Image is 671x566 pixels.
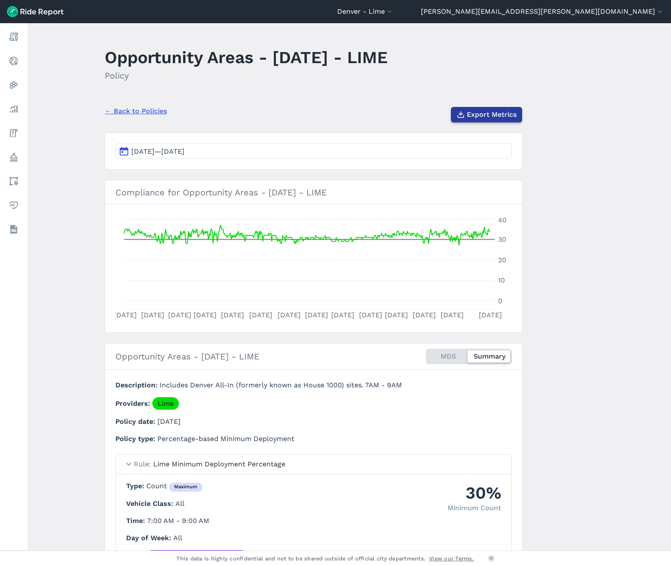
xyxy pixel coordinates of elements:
span: All [173,534,182,542]
tspan: [DATE] [359,311,382,319]
div: 30% [447,481,501,505]
span: [DATE]—[DATE] [131,147,184,155]
span: 7:00 AM - 9:00 AM [147,517,209,525]
button: Denver - Lime [337,6,394,17]
tspan: [DATE] [278,311,301,319]
span: Policy date [115,417,157,426]
tspan: [DATE] [249,311,272,319]
tspan: 30 [498,235,506,243]
tspan: [DATE] [331,311,354,319]
span: Policy type [115,435,157,443]
span: Day of Week [126,534,173,542]
tspan: 10 [498,276,505,284]
tspan: [DATE] [141,311,164,319]
tspan: 40 [498,216,507,224]
h2: Opportunity Areas - [DATE] - LIME [115,350,260,363]
span: Percentage-based Minimum Deployment [157,435,294,443]
tspan: [DATE] [413,311,436,319]
img: Ride Report [7,6,63,17]
a: Datasets [6,222,21,237]
tspan: [DATE] [441,311,464,319]
span: Vehicle Class [126,499,175,508]
a: Opportunity Areas ([DATE]) [146,550,248,563]
a: ← Back to Policies [105,106,167,116]
h3: Compliance for Opportunity Areas - [DATE] - LIME [105,180,522,204]
h1: Opportunity Areas - [DATE] - LIME [105,46,388,69]
div: Minimum Count [447,503,501,513]
a: Report [6,29,21,45]
span: Time [126,517,147,525]
span: Includes Denver All-In (formerly known as House 1000) sites. 7AM - 9AM [160,381,402,389]
div: maximum [169,483,203,492]
a: Realtime [6,53,21,69]
button: [PERSON_NAME][EMAIL_ADDRESS][PERSON_NAME][DOMAIN_NAME] [421,6,664,17]
span: Rule [134,460,153,468]
a: View our Terms. [429,554,474,563]
tspan: [DATE] [114,311,137,319]
tspan: 20 [498,256,506,264]
h2: Policy [105,69,388,82]
button: Export Metrics [451,107,522,122]
a: Health [6,198,21,213]
a: Areas [6,173,21,189]
span: Description [115,381,160,389]
span: Type [126,482,146,490]
span: All [175,499,184,508]
tspan: [DATE] [221,311,244,319]
span: Export Metrics [467,110,517,120]
span: Providers [115,399,152,408]
tspan: [DATE] [168,311,191,319]
span: [DATE] [157,417,181,426]
tspan: [DATE] [479,311,502,319]
a: Analyze [6,101,21,117]
tspan: [DATE] [305,311,328,319]
button: [DATE]—[DATE] [115,143,512,159]
tspan: [DATE] [385,311,408,319]
summary: RuleLime Minimum Deployment Percentage [116,455,511,474]
span: Count [146,482,203,490]
span: Lime Minimum Deployment Percentage [153,460,285,468]
a: Lime [152,397,179,410]
tspan: 0 [498,297,502,305]
a: Policy [6,149,21,165]
tspan: [DATE] [193,311,217,319]
a: Fees [6,125,21,141]
a: Heatmaps [6,77,21,93]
